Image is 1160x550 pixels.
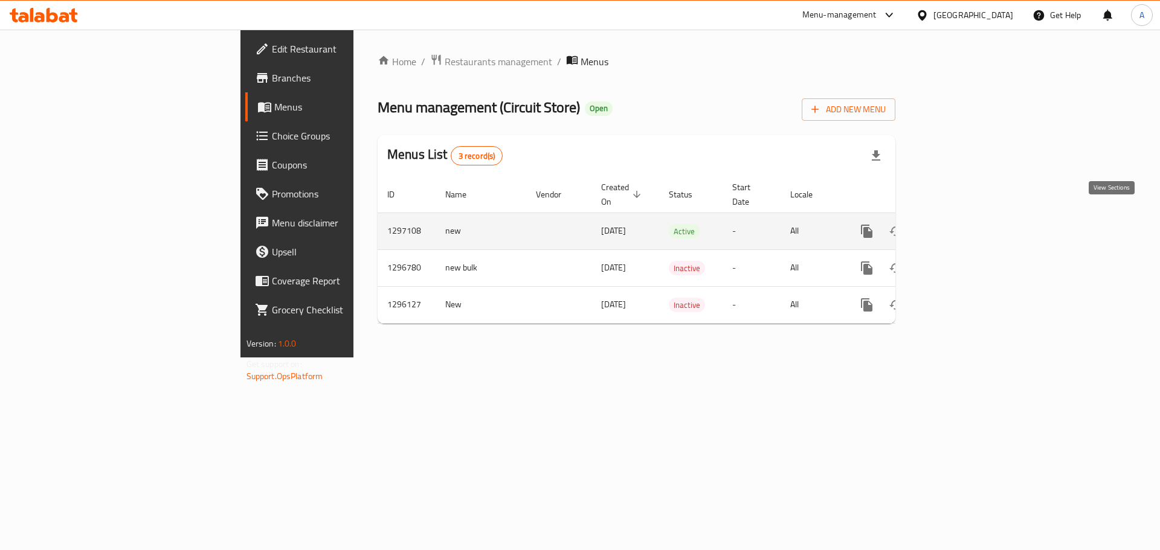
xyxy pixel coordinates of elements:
[881,254,910,283] button: Change Status
[585,101,613,116] div: Open
[723,286,781,323] td: -
[669,224,700,238] div: Active
[245,121,434,150] a: Choice Groups
[274,100,425,114] span: Menus
[272,71,425,85] span: Branches
[843,176,978,213] th: Actions
[387,145,503,165] h2: Menus List
[862,141,891,170] div: Export file
[451,146,503,165] div: Total records count
[378,176,978,324] table: enhanced table
[246,336,276,351] span: Version:
[601,223,626,238] span: [DATE]
[272,42,425,56] span: Edit Restaurant
[387,187,410,202] span: ID
[272,273,425,288] span: Coverage Report
[246,356,302,372] span: Get support on:
[669,298,705,312] div: Inactive
[852,290,881,319] button: more
[781,286,843,323] td: All
[445,54,552,69] span: Restaurants management
[601,260,626,275] span: [DATE]
[245,92,434,121] a: Menus
[669,187,708,202] span: Status
[245,34,434,63] a: Edit Restaurant
[272,158,425,172] span: Coupons
[723,213,781,249] td: -
[436,286,526,323] td: New
[881,290,910,319] button: Change Status
[272,245,425,259] span: Upsell
[245,295,434,324] a: Grocery Checklist
[933,8,1013,22] div: [GEOGRAPHIC_DATA]
[378,54,895,69] nav: breadcrumb
[581,54,608,69] span: Menus
[557,54,561,69] li: /
[723,249,781,286] td: -
[802,8,877,22] div: Menu-management
[802,98,895,121] button: Add New Menu
[1139,8,1144,22] span: A
[601,296,626,312] span: [DATE]
[451,150,503,162] span: 3 record(s)
[246,368,323,384] a: Support.OpsPlatform
[781,249,843,286] td: All
[245,63,434,92] a: Branches
[585,103,613,114] span: Open
[852,254,881,283] button: more
[245,179,434,208] a: Promotions
[790,187,828,202] span: Locale
[272,216,425,230] span: Menu disclaimer
[245,266,434,295] a: Coverage Report
[669,225,700,238] span: Active
[436,249,526,286] td: new bulk
[669,261,705,275] div: Inactive
[272,187,425,201] span: Promotions
[669,298,705,312] span: Inactive
[245,150,434,179] a: Coupons
[430,54,552,69] a: Restaurants management
[669,261,705,275] span: Inactive
[781,213,843,249] td: All
[536,187,577,202] span: Vendor
[601,180,645,209] span: Created On
[811,102,886,117] span: Add New Menu
[436,213,526,249] td: new
[732,180,766,209] span: Start Date
[378,94,580,121] span: Menu management ( Circuit Store )
[272,129,425,143] span: Choice Groups
[881,217,910,246] button: Change Status
[852,217,881,246] button: more
[278,336,297,351] span: 1.0.0
[245,237,434,266] a: Upsell
[245,208,434,237] a: Menu disclaimer
[445,187,482,202] span: Name
[272,302,425,317] span: Grocery Checklist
